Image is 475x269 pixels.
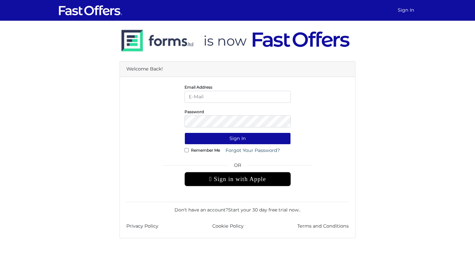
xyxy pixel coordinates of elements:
a: Terms and Conditions [297,222,349,230]
a: Cookie Policy [212,222,244,230]
a: Sign In [395,4,417,16]
div: Sign in with Apple [185,172,291,186]
a: Privacy Policy [126,222,158,230]
button: Sign In [185,133,291,145]
label: Remember Me [191,149,220,151]
input: E-Mail [185,91,291,103]
div: Welcome Back! [120,61,355,77]
a: Forgot Your Password? [221,145,284,156]
div: Don't have an account? . [126,202,349,213]
a: Start your 30 day free trial now. [228,207,300,213]
label: Email Address [185,86,212,88]
label: Password [185,111,204,113]
span: OR [185,162,291,172]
